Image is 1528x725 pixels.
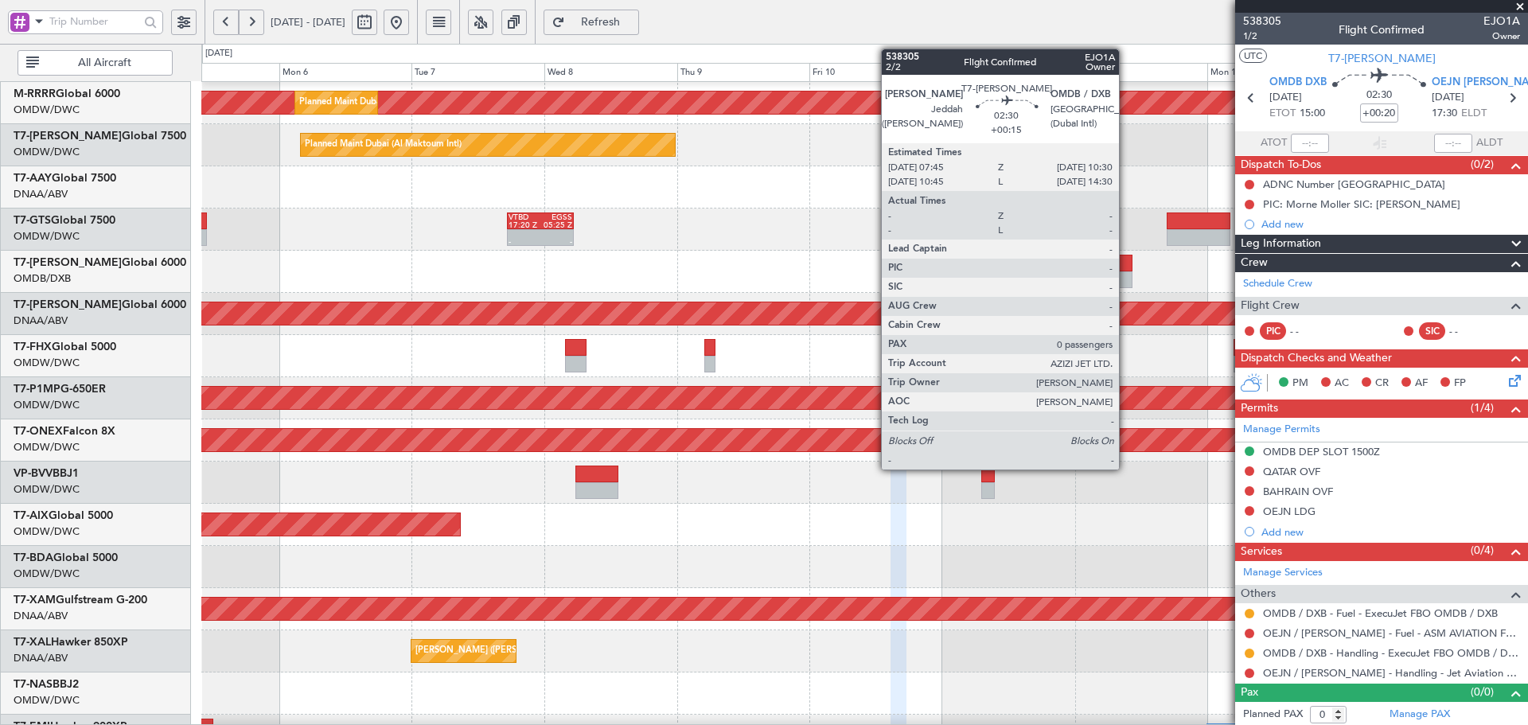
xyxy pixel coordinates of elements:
span: T7-[PERSON_NAME] [14,299,122,310]
div: Planned Maint Dubai (Al Maktoum Intl) [299,91,456,115]
a: Schedule Crew [1243,276,1312,292]
label: Planned PAX [1243,707,1303,723]
span: T7-NAS [14,679,53,690]
a: T7-AAYGlobal 7500 [14,173,116,184]
div: Sun 12 [1075,63,1208,82]
span: Flight Crew [1241,297,1300,315]
a: OMDB / DXB - Handling - ExecuJet FBO OMDB / DXB [1263,646,1520,660]
a: M-RRRRGlobal 6000 [14,88,120,99]
button: UTC [1239,49,1267,63]
span: T7-BDA [14,552,53,563]
input: Trip Number [49,10,139,33]
span: (0/2) [1471,156,1494,173]
div: - - [1449,324,1485,338]
a: DNAA/ABV [14,187,68,201]
span: ETOT [1269,106,1296,122]
span: [DATE] [1432,90,1464,106]
div: Sat 11 [942,63,1075,82]
a: OMDW/DWC [14,103,80,117]
span: T7-[PERSON_NAME] [1328,50,1436,67]
div: Sun 5 [146,63,279,82]
a: Manage PAX [1390,707,1450,723]
span: T7-AIX [14,510,49,521]
a: T7-GTSGlobal 7500 [14,215,115,226]
a: T7-XAMGulfstream G-200 [14,594,147,606]
span: (0/4) [1471,542,1494,559]
div: PIC [1260,322,1286,340]
span: Services [1241,543,1282,561]
div: 05:25 Z [540,221,572,229]
div: Mon 6 [279,63,412,82]
a: Manage Services [1243,565,1323,581]
span: T7-P1MP [14,384,60,395]
a: OMDW/DWC [14,398,80,412]
div: VTBD [509,213,540,221]
span: 1/2 [1243,29,1281,43]
a: T7-FHXGlobal 5000 [14,341,116,353]
span: M-RRRR [14,88,56,99]
a: T7-[PERSON_NAME]Global 6000 [14,257,186,268]
span: [DATE] - [DATE] [271,15,345,29]
a: DNAA/ABV [14,609,68,623]
a: OMDB/DXB [14,271,71,286]
button: Refresh [544,10,639,35]
span: T7-[PERSON_NAME] [14,257,122,268]
span: Owner [1483,29,1520,43]
div: Mon 13 [1207,63,1340,82]
div: OMDB DEP SLOT 1500Z [1263,445,1380,458]
span: T7-ONEX [14,426,63,437]
span: FP [1454,376,1466,392]
span: PM [1292,376,1308,392]
span: OMDB DXB [1269,75,1327,91]
input: --:-- [1291,134,1329,153]
a: VP-BVVBBJ1 [14,468,79,479]
span: (1/4) [1471,400,1494,416]
span: CR [1375,376,1389,392]
div: Add new [1261,525,1520,539]
a: T7-ONEXFalcon 8X [14,426,115,437]
a: OMDW/DWC [14,693,80,707]
span: 02:30 [1366,88,1392,103]
a: OMDW/DWC [14,145,80,159]
a: OMDW/DWC [14,229,80,244]
a: T7-NASBBJ2 [14,679,79,690]
span: Crew [1241,254,1268,272]
span: All Aircraft [42,57,167,68]
span: VP-BVV [14,468,53,479]
div: Add new [1261,217,1520,231]
span: AF [1415,376,1428,392]
span: Refresh [568,17,633,28]
div: [PERSON_NAME] ([PERSON_NAME] Intl) [415,639,583,663]
span: 15:00 [1300,106,1325,122]
a: OMDW/DWC [14,440,80,454]
div: OEJN LDG [1263,505,1316,518]
div: PIC: Morne Moller SIC: [PERSON_NAME] [1263,197,1460,211]
div: Tue 7 [411,63,544,82]
a: DNAA/ABV [14,651,68,665]
span: T7-GTS [14,215,51,226]
span: T7-FHX [14,341,52,353]
span: Dispatch To-Dos [1241,156,1321,174]
span: T7-XAM [14,594,56,606]
div: BAHRAIN OVF [1263,485,1333,498]
div: Flight Confirmed [1339,21,1425,38]
div: Thu 9 [677,63,810,82]
span: [DATE] [1269,90,1302,106]
span: ALDT [1476,135,1503,151]
a: T7-XALHawker 850XP [14,637,128,648]
span: Others [1241,585,1276,603]
span: (0/0) [1471,684,1494,700]
a: OMDW/DWC [14,567,80,581]
button: All Aircraft [18,50,173,76]
span: Permits [1241,400,1278,418]
a: T7-P1MPG-650ER [14,384,106,395]
a: T7-BDAGlobal 5000 [14,552,118,563]
a: T7-[PERSON_NAME]Global 7500 [14,131,186,142]
a: OMDW/DWC [14,482,80,497]
div: Fri 10 [809,63,942,82]
a: OEJN / [PERSON_NAME] - Handling - Jet Aviation OEJN / [PERSON_NAME] [1263,666,1520,680]
span: Dispatch Checks and Weather [1241,349,1392,368]
span: T7-XAL [14,637,51,648]
a: T7-AIXGlobal 5000 [14,510,113,521]
div: 17:20 Z [509,221,540,229]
